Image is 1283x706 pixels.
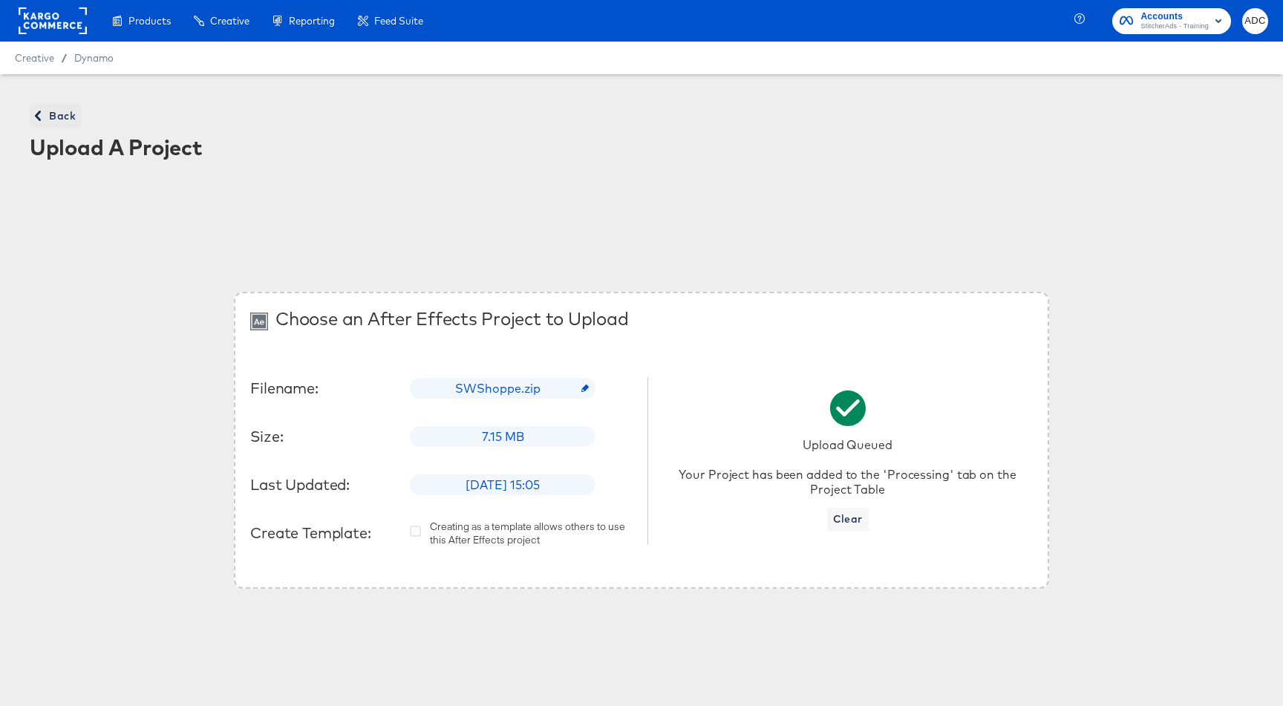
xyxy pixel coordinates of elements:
[54,52,74,64] span: /
[446,380,559,397] span: SWShoppe.zip
[662,437,1033,497] div: Upload Queued Your Project has been added to the 'Processing' tab on the Project Table
[250,476,399,494] div: Last Updated:
[128,15,171,27] span: Products
[250,428,399,445] div: Size:
[289,15,335,27] span: Reporting
[1248,13,1262,30] span: ADC
[15,52,54,64] span: Creative
[1242,8,1268,34] button: ADC
[250,379,399,397] div: Filename:
[833,510,863,529] span: Clear
[30,104,82,128] button: Back
[827,508,869,532] button: Clear
[410,520,633,547] div: Creating as a template allows others to use this After Effects project
[36,107,76,125] span: Back
[1112,8,1231,34] button: AccountsStitcherAds - Training
[1140,9,1209,24] span: Accounts
[250,524,399,542] div: Create Template:
[410,378,595,399] div: SWShoppe.zip
[374,15,423,27] span: Feed Suite
[1140,21,1209,33] span: StitcherAds - Training
[457,477,549,494] span: [DATE] 15:05
[30,135,1253,159] div: Upload A Project
[473,428,533,445] span: 7.15 MB
[74,52,114,64] a: Dynamo
[275,308,628,329] div: Choose an After Effects Project to Upload
[210,15,249,27] span: Creative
